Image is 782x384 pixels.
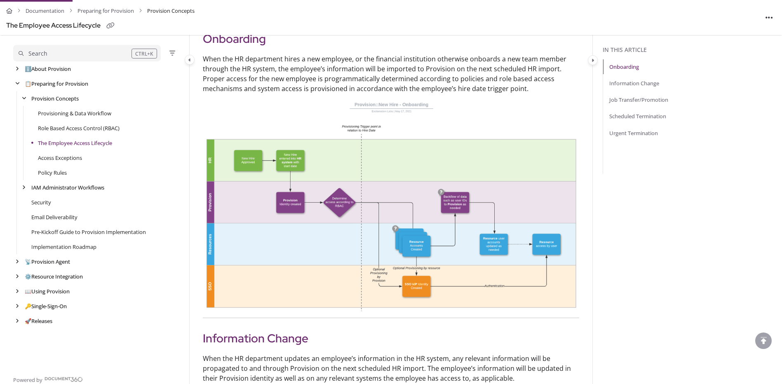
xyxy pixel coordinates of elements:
a: Implementation Roadmap [31,243,96,251]
span: 📋 [25,80,31,87]
a: Role Based Access Control (RBAC) [38,124,120,132]
a: Policy Rules [38,169,67,177]
button: Filter [167,48,177,58]
a: Provision Agent [25,258,70,266]
div: arrow [13,80,21,88]
span: ℹ️ [25,65,31,73]
a: Single-Sign-On [25,302,67,310]
div: arrow [13,258,21,266]
div: arrow [13,273,21,281]
h2: Onboarding [203,30,579,47]
p: When the HR department hires a new employee, or the financial institution otherwise onboards a ne... [203,54,579,94]
a: Resource Integration [25,272,83,281]
a: Access Exceptions [38,154,82,162]
a: Urgent Termination [609,129,658,137]
div: arrow [13,317,21,325]
a: Preparing for Provision [25,80,88,88]
div: arrow [20,184,28,192]
a: Releases [25,317,52,325]
p: When the HR department updates an employee’s information in the HR system, any relevant informati... [203,354,579,383]
a: IAM Administrator Workflows [31,183,104,192]
button: Article more options [763,11,776,24]
a: Powered by Document360 - opens in a new tab [13,374,83,384]
a: Information Change [609,79,659,87]
div: CTRL+K [132,49,157,59]
button: Category toggle [588,55,598,65]
a: Security [31,198,51,206]
a: Home [6,5,12,17]
div: scroll to top [755,332,772,349]
div: arrow [13,302,21,310]
a: About Provision [25,65,71,73]
span: Powered by [13,376,42,384]
span: 📖 [25,288,31,295]
a: Onboarding [609,63,639,71]
div: In this article [603,45,779,54]
span: Provision Concepts [147,5,195,17]
span: 📡 [25,258,31,265]
div: arrow [20,95,28,103]
a: Using Provision [25,287,70,295]
a: Scheduled Termination [609,112,666,120]
div: arrow [13,288,21,295]
button: Search [13,45,161,61]
a: Preparing for Provision [77,5,134,17]
span: ⚙️ [25,273,31,280]
a: Job Transfer/Promotion [609,96,668,104]
a: Provision Concepts [31,94,79,103]
button: Category toggle [185,55,195,65]
span: 🔑 [25,302,31,310]
a: Email Deliverability [31,213,77,221]
a: Pre-Kickoff Guide to Provision Implementation [31,228,146,236]
img: Document360 [45,377,83,382]
div: arrow [13,65,21,73]
h2: Information Change [203,330,579,347]
img: New Hire - Onboarding.png [203,100,579,311]
a: Documentation [26,5,64,17]
div: Search [28,49,47,58]
span: 🚀 [25,317,31,325]
a: Provisioning & Data Workflow [38,109,111,117]
button: Copy link of [104,19,117,33]
a: The Employee Access Lifecycle [38,139,112,147]
div: The Employee Access Lifecycle [6,20,101,32]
